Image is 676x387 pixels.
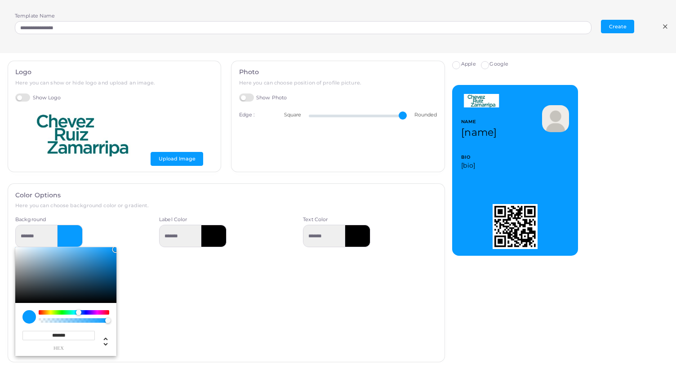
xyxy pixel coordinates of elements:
img: user.png [542,105,569,132]
button: Upload Image [151,152,203,165]
label: Template Name [15,13,55,20]
label: Label Color [159,216,187,223]
span: Square [284,111,302,119]
div: Change another color definition [95,331,109,351]
img: QR Code [493,204,538,249]
label: Show Photo [239,93,287,102]
label: Background [15,216,46,223]
h6: Here you can choose background color or gradient. [15,203,437,209]
button: Create [601,20,634,33]
h4: Photo [239,68,437,76]
span: Apple [461,61,476,67]
label: Show Logo [15,93,61,102]
span: Google [489,61,508,67]
span: [bio] [461,161,569,170]
label: Text Color [303,216,328,223]
span: BIO [461,154,569,161]
span: NAME [461,119,502,125]
img: Logo [461,94,502,107]
h4: Color Options [15,191,437,199]
h4: Logo [15,68,213,76]
span: Rounded [414,111,437,119]
div: current color is #079BFF [22,310,36,324]
h6: Here you can show or hide logo and upload an image. [15,80,213,86]
label: Edge : [239,111,255,119]
h6: Here you can choose position of profile picture. [239,80,437,86]
span: hex [22,346,95,351]
img: Logo [15,111,151,156]
div: Chrome color picker [15,247,116,356]
span: [name] [461,126,497,138]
